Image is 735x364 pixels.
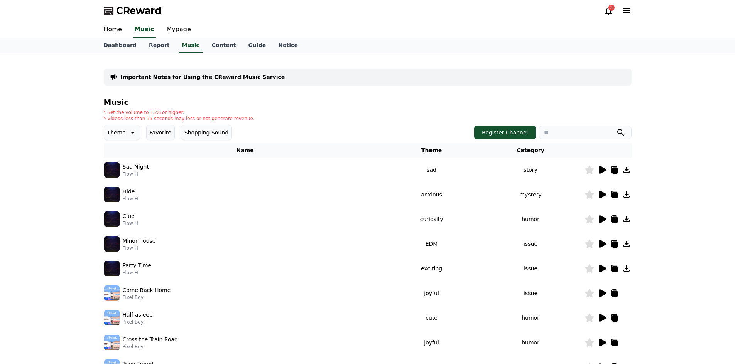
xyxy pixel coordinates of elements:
[477,231,585,256] td: issue
[104,109,255,116] p: * Set the volume to 15% or higher.
[604,6,613,15] a: 3
[123,335,178,344] p: Cross the Train Road
[143,38,176,53] a: Report
[104,116,255,122] p: * Videos less than 35 seconds may less or not generate revenue.
[477,281,585,305] td: issue
[104,236,120,252] img: music
[104,125,140,140] button: Theme
[387,330,477,355] td: joyful
[104,143,387,158] th: Name
[123,171,149,177] p: Flow H
[123,220,138,226] p: Flow H
[104,5,162,17] a: CReward
[477,305,585,330] td: humor
[477,256,585,281] td: issue
[387,305,477,330] td: cute
[387,207,477,231] td: curiosity
[123,196,138,202] p: Flow H
[387,256,477,281] td: exciting
[104,187,120,202] img: music
[104,310,120,325] img: music
[104,98,632,106] h4: Music
[387,158,477,182] td: sad
[179,38,202,53] a: Music
[133,22,156,38] a: Music
[107,127,126,138] p: Theme
[104,211,120,227] img: music
[123,319,153,325] p: Pixel Boy
[121,73,285,81] a: Important Notes for Using the CReward Music Service
[146,125,175,140] button: Favorite
[123,245,156,251] p: Flow H
[98,38,143,53] a: Dashboard
[104,261,120,276] img: music
[477,182,585,207] td: mystery
[123,262,152,270] p: Party Time
[123,163,149,171] p: Sad Night
[161,22,197,38] a: Mypage
[104,285,120,301] img: music
[477,207,585,231] td: humor
[387,143,477,158] th: Theme
[123,294,171,300] p: Pixel Boy
[387,231,477,256] td: EDM
[387,182,477,207] td: anxious
[477,143,585,158] th: Category
[123,237,156,245] p: Minor house
[123,286,171,294] p: Come Back Home
[272,38,304,53] a: Notice
[242,38,272,53] a: Guide
[104,335,120,350] img: music
[123,188,135,196] p: Hide
[123,212,135,220] p: Clue
[206,38,242,53] a: Content
[387,281,477,305] td: joyful
[116,5,162,17] span: CReward
[104,162,120,178] img: music
[474,126,536,139] button: Register Channel
[123,311,153,319] p: Half asleep
[123,270,152,276] p: Flow H
[181,125,232,140] button: Shopping Sound
[477,158,585,182] td: story
[123,344,178,350] p: Pixel Boy
[477,330,585,355] td: humor
[98,22,128,38] a: Home
[608,5,615,11] div: 3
